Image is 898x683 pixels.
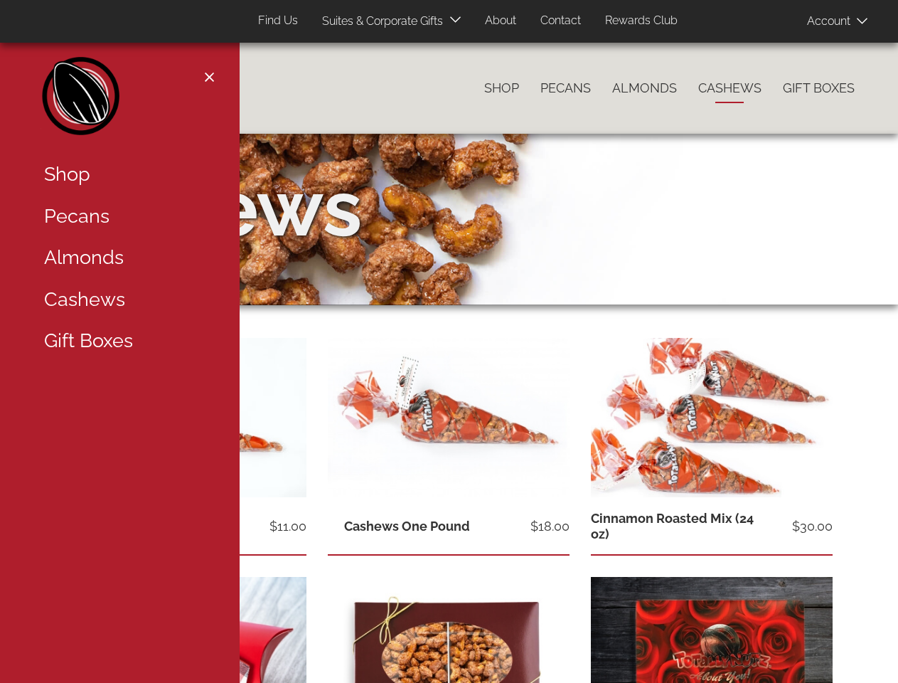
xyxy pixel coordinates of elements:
[328,338,570,497] img: 1 pound of freshly roasted cinnamon glazed cashews in a totally nutz poly bag
[247,7,309,35] a: Find Us
[33,237,218,279] a: Almonds
[594,7,688,35] a: Rewards Club
[311,8,447,36] a: Suites & Corporate Gifts
[591,338,833,499] img: one 8 oz bag of each nut: Almonds, cashews, and pecans
[33,196,218,238] a: Pecans
[530,7,592,35] a: Contact
[688,73,772,103] a: Cashews
[474,73,530,103] a: Shop
[344,519,470,534] a: Cashews One Pound
[33,320,218,362] a: Gift Boxes
[73,11,119,31] span: Products
[591,511,754,541] a: Cinnamon Roasted Mix (24 oz)
[41,57,122,142] a: Home
[474,7,527,35] a: About
[33,279,218,321] a: Cashews
[33,154,218,196] a: Shop
[530,73,602,103] a: Pecans
[772,73,865,103] a: Gift Boxes
[602,73,688,103] a: Almonds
